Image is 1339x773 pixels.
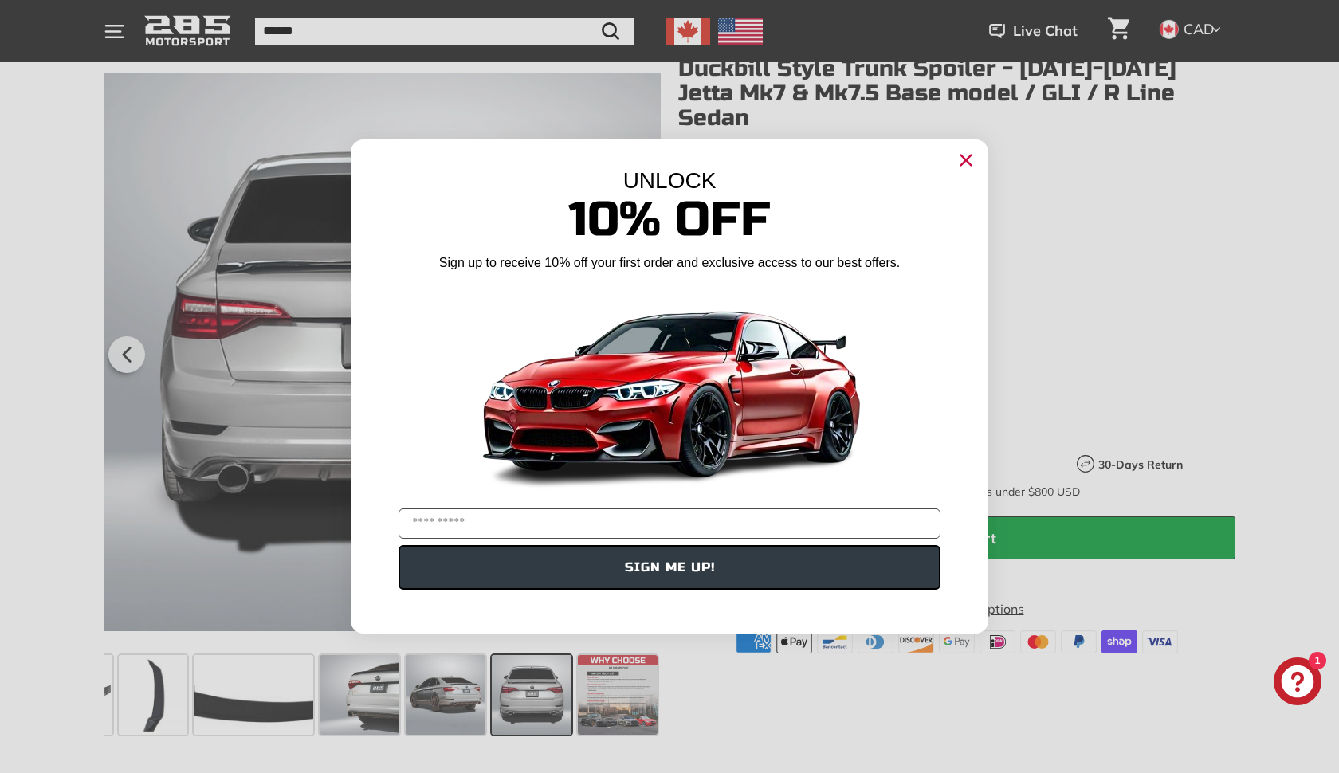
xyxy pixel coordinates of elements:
button: SIGN ME UP! [399,545,940,590]
span: 10% Off [568,190,771,249]
button: Close dialog [953,147,979,173]
inbox-online-store-chat: Shopify online store chat [1269,657,1326,709]
span: UNLOCK [623,168,717,193]
img: Banner showing BMW 4 Series Body kit [470,278,869,502]
input: YOUR EMAIL [399,508,940,539]
span: Sign up to receive 10% off your first order and exclusive access to our best offers. [439,256,900,269]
